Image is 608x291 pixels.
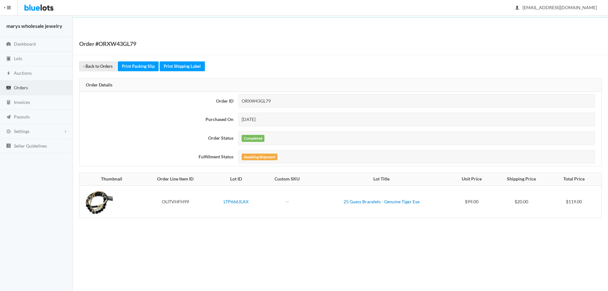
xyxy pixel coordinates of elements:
th: Total Price [550,173,601,186]
label: Completed [242,135,264,142]
span: Seller Guidelines [14,143,47,149]
span: [EMAIL_ADDRESS][DOMAIN_NAME] [516,5,597,10]
a: ‹ Back to Orders [79,61,117,71]
ion-icon: clipboard [5,56,12,62]
ion-icon: list box [5,143,12,149]
th: Fulfillment Status [79,148,236,166]
ion-icon: flash [5,71,12,77]
th: Purchased On [79,110,236,129]
a: -- [286,199,289,204]
th: Shipping Price [493,173,550,186]
label: Awaiting Shipment [242,154,277,161]
ion-icon: speedometer [5,41,12,47]
ion-icon: paper plane [5,114,12,120]
span: Dashboard [14,41,36,47]
div: Order Details [79,79,601,92]
span: Lots [14,56,22,61]
span: Auctions [14,70,32,76]
strong: marys wholesale jewelry [6,23,62,29]
span: Orders [14,85,28,90]
span: Invoices [14,99,30,105]
td: $99.00 [450,186,493,218]
th: Order Line Item ID [140,173,211,186]
th: Unit Price [450,173,493,186]
div: ORXW43GL79 [238,94,595,108]
th: Custom SKU [262,173,313,186]
th: Order Status [79,129,236,148]
h1: Order #ORXW43GL79 [79,39,136,48]
ion-icon: cog [5,129,12,135]
td: $20.00 [493,186,550,218]
ion-icon: person [514,5,520,11]
a: Print Packing Slip [118,61,159,71]
ion-icon: cash [5,85,12,91]
th: Order ID [79,92,236,111]
a: 25 Guess Bracelets - Genuine Tiger Eye [344,199,420,204]
th: Lot Title [313,173,450,186]
th: Thumbnail [79,173,140,186]
td: $119.00 [550,186,601,218]
ion-icon: calculator [5,100,12,106]
span: Payouts [14,114,30,119]
th: Lot ID [211,173,262,186]
a: LTP666JLAX [224,199,249,204]
span: Settings [14,129,29,134]
div: [DATE] [238,113,595,126]
td: OLITVHFH99 [140,186,211,218]
a: Print Shipping Label [160,61,205,71]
